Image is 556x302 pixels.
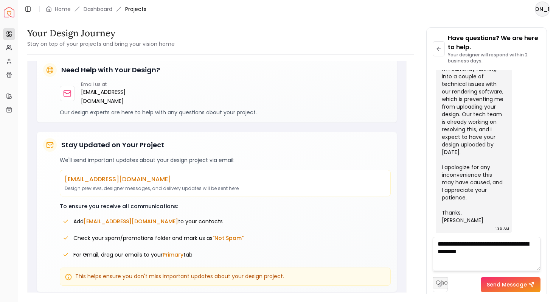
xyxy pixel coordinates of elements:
p: Our design experts are here to help with any questions about your project. [60,109,391,116]
small: Stay on top of your projects and bring your vision home [27,40,175,48]
p: Design previews, designer messages, and delivery updates will be sent here [65,185,386,191]
nav: breadcrumb [46,5,146,13]
p: Have questions? We are here to help. [448,34,540,52]
a: [EMAIL_ADDRESS][DOMAIN_NAME] [81,87,134,106]
p: We'll send important updates about your design project via email: [60,156,391,164]
img: Spacejoy Logo [4,7,14,17]
button: [PERSON_NAME] [535,2,550,17]
h3: Your Design Journey [27,27,175,39]
span: "Not Spam" [213,234,244,242]
span: For Gmail, drag our emails to your tab [73,251,193,258]
a: Home [55,5,71,13]
h5: Need Help with Your Design? [61,65,160,75]
h5: Stay Updated on Your Project [61,140,164,150]
span: [PERSON_NAME] [536,2,549,16]
p: Email us at [81,81,134,87]
a: Dashboard [84,5,112,13]
span: Check your spam/promotions folder and mark us as [73,234,244,242]
div: Hi [PERSON_NAME], I hope you’re doing well! I just wanted to give you a quick update on your proj... [442,20,505,224]
span: Add to your contacts [73,218,223,225]
button: Send Message [481,277,540,292]
span: [EMAIL_ADDRESS][DOMAIN_NAME] [84,218,178,225]
p: To ensure you receive all communications: [60,202,391,210]
p: [EMAIL_ADDRESS][DOMAIN_NAME] [65,175,386,184]
span: Primary [163,251,183,258]
div: 1:35 AM [495,225,509,232]
span: This helps ensure you don't miss important updates about your design project. [75,272,284,280]
a: Spacejoy [4,7,14,17]
span: Projects [125,5,146,13]
p: Your designer will respond within 2 business days. [448,52,540,64]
